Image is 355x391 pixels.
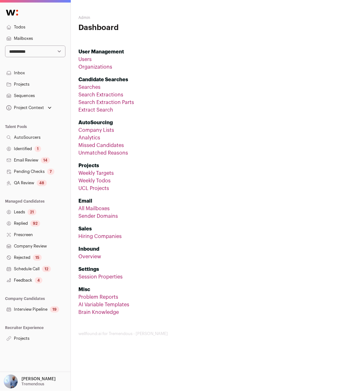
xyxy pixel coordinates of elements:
[78,331,347,336] footer: wellfound:ai for Tremendous - [PERSON_NAME]
[78,186,109,191] a: UCL Projects
[78,143,124,148] a: Missed Candidates
[78,226,92,231] strong: Sales
[42,266,51,272] div: 12
[78,214,118,219] a: Sender Domains
[47,168,54,175] div: 7
[78,57,92,62] a: Users
[78,199,92,204] strong: Email
[4,375,18,388] img: 97332-medium_jpg
[3,6,21,19] img: Wellfound
[28,209,36,215] div: 21
[5,105,44,110] div: Project Context
[78,150,128,156] a: Unmatched Reasons
[78,267,99,272] strong: Settings
[78,92,123,97] a: Search Extractions
[78,128,114,133] a: Company Lists
[78,310,119,315] a: Brain Knowledge
[78,163,99,168] strong: Projects
[78,135,100,140] a: Analytics
[78,100,134,105] a: Search Extraction Parts
[78,64,112,70] a: Organizations
[78,254,101,259] a: Overview
[78,49,124,54] strong: User Management
[78,295,118,300] a: Problem Reports
[41,157,50,163] div: 14
[78,302,129,307] a: AI Variable Templates
[34,146,41,152] div: 1
[5,103,53,112] button: Open dropdown
[78,274,123,279] a: Session Properties
[78,206,110,211] a: All Mailboxes
[78,85,101,90] a: Searches
[33,254,42,261] div: 15
[78,77,128,82] strong: Candidate Searches
[50,306,59,313] div: 19
[78,15,168,20] h2: Admin
[35,277,42,284] div: 4
[30,220,40,227] div: 92
[78,178,111,183] a: Weekly Todos
[3,375,57,388] button: Open dropdown
[78,120,113,125] strong: AutoSourcing
[78,107,113,113] a: Extract Search
[78,234,122,239] a: Hiring Companies
[78,287,90,292] strong: Misc
[37,180,47,186] div: 48
[21,382,44,387] p: Tremendous
[78,247,99,252] strong: Inbound
[21,376,56,382] p: [PERSON_NAME]
[78,23,168,33] h1: Dashboard
[78,171,114,176] a: Weekly Targets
